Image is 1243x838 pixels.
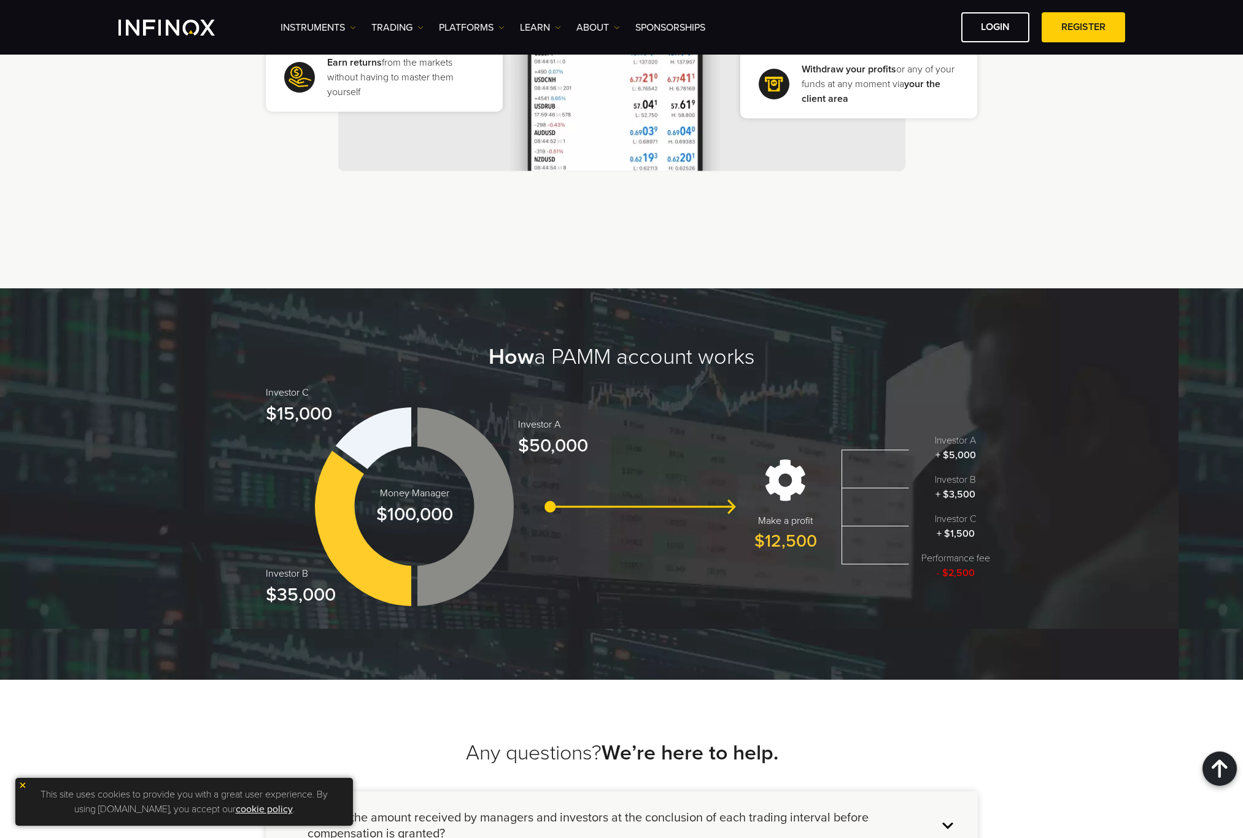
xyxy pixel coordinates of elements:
p: $100,000 [376,486,453,528]
span: Make a profit [754,513,817,528]
span: Investor A [921,433,990,448]
p: or any of your funds at any moment via [802,62,959,106]
span: Investor C [266,385,332,400]
span: Investor C [921,512,990,526]
span: Performance fee [921,551,990,566]
p: from the markets without having to master them yourself [327,55,484,99]
a: PLATFORMS [439,20,505,35]
p: + $1,500 [921,512,990,541]
p: - $2,500 [921,551,990,580]
p: $12,500 [754,513,817,554]
strong: How [489,344,534,370]
strong: Withdraw your profits [802,63,896,75]
span: Investor B [266,566,336,581]
strong: Earn returns [327,56,382,69]
p: $15,000 [266,385,332,428]
span: Investor A [518,417,588,432]
p: $35,000 [266,566,336,609]
a: INFINOX Logo [118,20,244,36]
a: REGISTER [1042,12,1125,42]
span: Investor B [921,472,990,487]
strong: We’re here to help. [601,740,778,766]
a: Instruments [281,20,356,35]
img: yellow close icon [18,781,27,790]
h2: Any questions? [266,741,978,766]
a: cookie policy [236,803,293,815]
span: Money Manager [376,486,453,501]
p: + $5,000 [921,433,990,463]
a: SPONSORSHIPS [635,20,705,35]
p: + $3,500 [921,472,990,502]
p: This site uses cookies to provide you with a great user experience. By using [DOMAIN_NAME], you a... [21,784,347,820]
h2: a PAMM account works [192,344,1051,371]
a: LOGIN [961,12,1029,42]
a: ABOUT [576,20,620,35]
a: TRADING [371,20,424,35]
a: Learn [520,20,561,35]
p: $50,000 [518,417,588,459]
